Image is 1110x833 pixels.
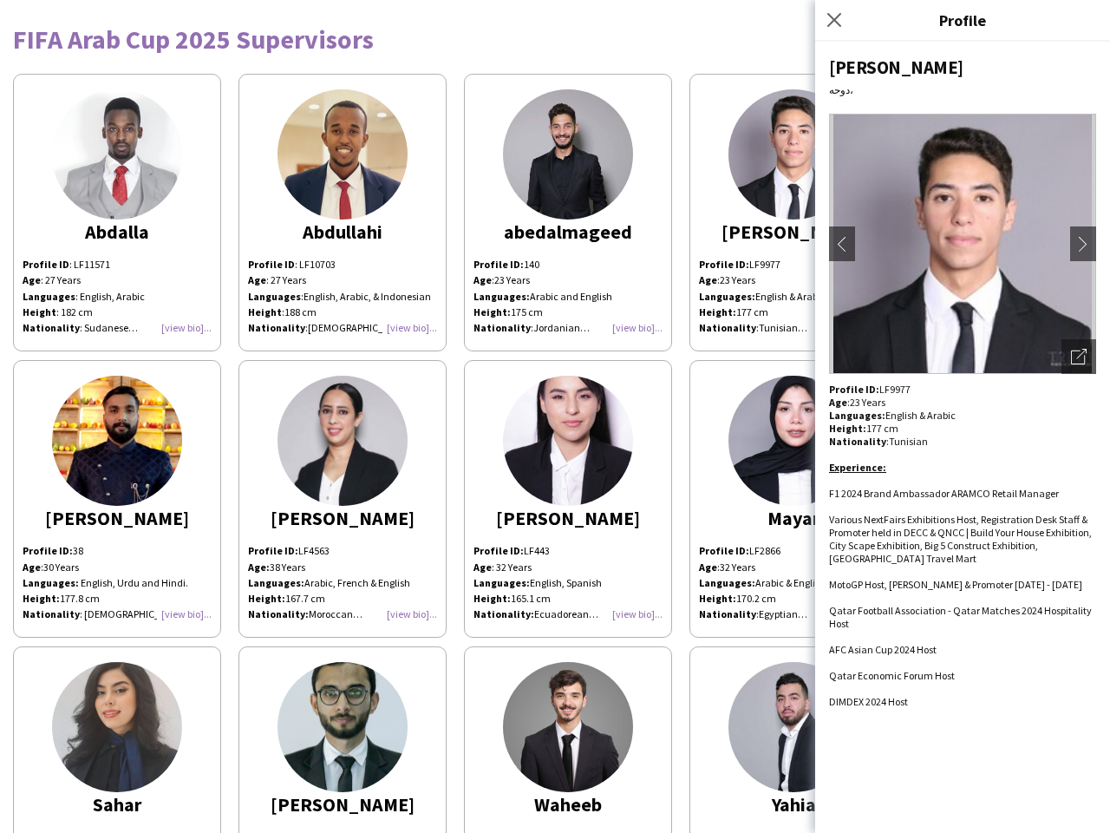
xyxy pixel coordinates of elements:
[699,607,756,620] b: Nationality
[248,510,437,526] div: [PERSON_NAME]
[699,543,888,559] p: LF2866
[23,797,212,812] div: Sahar
[248,290,304,303] span: :
[503,662,633,792] img: thumb-657eed9fb6885.jpeg
[248,290,301,303] b: Languages
[473,305,511,318] strong: Height:
[23,576,79,589] b: Languages:
[52,376,182,506] img: thumb-1634558898616d63b2688be.jpeg
[829,578,1082,591] span: MotoGP Host, [PERSON_NAME] & Promoter [DATE] - [DATE]
[248,797,437,812] div: [PERSON_NAME]
[829,114,1096,374] img: Crew avatar or photo
[248,272,437,288] p: : 27 Years
[850,396,885,409] span: 23 Years
[473,576,530,589] strong: Languages:
[473,560,663,623] p: : 32 Years English, Spanish 165.1 cm Ecuadorean
[248,321,308,334] span: :
[829,396,850,409] span: :
[23,607,82,620] span: :
[699,305,736,318] strong: Height:
[473,543,663,559] p: LF443
[248,544,298,557] strong: Profile ID:
[728,662,859,792] img: thumb-661fd49f139b2.jpeg
[815,9,1110,31] h3: Profile
[829,383,879,396] strong: Profile ID:
[699,321,759,334] span: :
[23,258,69,271] strong: Profile ID
[248,258,295,271] b: Profile ID
[699,321,756,334] b: Nationality
[23,543,212,559] p: 38
[1061,339,1096,374] div: Open photos pop-in
[52,89,182,220] img: thumb-66c48272d5ea5.jpeg
[699,224,888,239] div: [PERSON_NAME]
[759,607,807,620] span: Egyptian
[248,560,437,623] p: 38 Years Arabic, French & English 167.7 cm Moroccan
[829,83,1096,96] div: دوحه،
[829,643,937,656] span: AFC Asian Cup 2024 Host
[248,224,437,239] div: Abdullahi
[829,396,847,409] b: Age
[829,695,908,708] span: DIMDEX 2024 Host
[699,290,755,303] strong: Languages:
[699,576,755,589] strong: Languages:
[829,409,1096,435] p: English & Arabic 177 cm
[248,321,305,334] b: Nationality
[277,376,408,506] img: thumb-9b6fd660-ba35-4b88-a194-5e7aedc5b98e.png
[699,592,736,605] strong: Height:
[728,376,859,506] img: thumb-35d2da39-8be6-4824-85cb-2cf367f06589.png
[23,607,80,620] b: Nationality
[473,561,492,574] b: Age
[829,487,1059,500] span: F1 2024 Brand Ambassador ARAMCO Retail Manager
[503,376,633,506] img: thumb-165089144062669ab0173a8.jpg
[473,544,524,557] strong: Profile ID:
[23,305,56,318] strong: Height
[829,435,889,448] span: :
[84,607,199,620] span: [DEMOGRAPHIC_DATA].
[23,273,41,286] b: Age
[277,89,408,220] img: thumb-65845cc11e641.jpeg
[699,258,749,271] strong: Profile ID:
[248,258,336,271] span: : LF10703
[248,576,304,589] strong: Languages:
[699,561,720,574] span: :
[473,592,511,605] strong: Height:
[473,290,530,303] strong: Languages:
[23,257,212,320] p: : LF11571 : English, Arabic : 182 cm
[23,575,212,591] div: English, Urdu and Hindi.
[248,289,437,320] p: English, Arabic, & Indonesian 188 cm
[60,592,100,605] span: 177.8 cm
[728,89,859,220] img: thumb-652bf4faf07e0.jpeg
[23,561,43,574] span: :
[473,273,494,286] span: :
[473,321,533,334] span: :
[699,273,717,286] b: Age
[829,383,1096,396] p: LF9977
[829,409,885,422] strong: Languages:
[829,604,1092,630] span: Qatar Football Association - Qatar Matches 2024 Hospitality Host
[503,89,633,220] img: thumb-33faf9b0-b7e5-4a64-b199-3db2782ea2c5.png
[473,224,663,239] div: abedalmageed
[13,26,1097,52] div: FIFA Arab Cup 2025 Supervisors
[308,321,411,334] span: [DEMOGRAPHIC_DATA]
[494,273,530,286] span: 23 Years
[829,435,886,448] b: Nationality
[829,422,866,435] strong: Height:
[829,56,1096,79] div: [PERSON_NAME]
[277,662,408,792] img: thumb-fcfa1574-b8e4-4581-93ef-660e70d1f694.jpg
[699,273,720,286] span: :
[759,321,807,334] span: Tunisian
[248,607,309,620] strong: Nationality:
[80,321,138,334] span: : Sudanese
[834,461,886,474] strong: xperience:
[720,561,755,574] span: 32 Years
[473,289,663,337] p: Arabic and English 175 cm
[699,575,888,607] p: Arabic & English 170.2 cm
[248,273,266,286] b: Age
[699,561,717,574] b: Age
[23,592,60,605] b: Height:
[829,513,1092,565] span: Various NextFairs Exhibitions Host, Registration Desk Staff & Promoter held in DECC & QNCC | Buil...
[699,510,888,526] div: Mayar
[23,510,212,526] div: [PERSON_NAME]
[473,258,524,271] strong: Profile ID:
